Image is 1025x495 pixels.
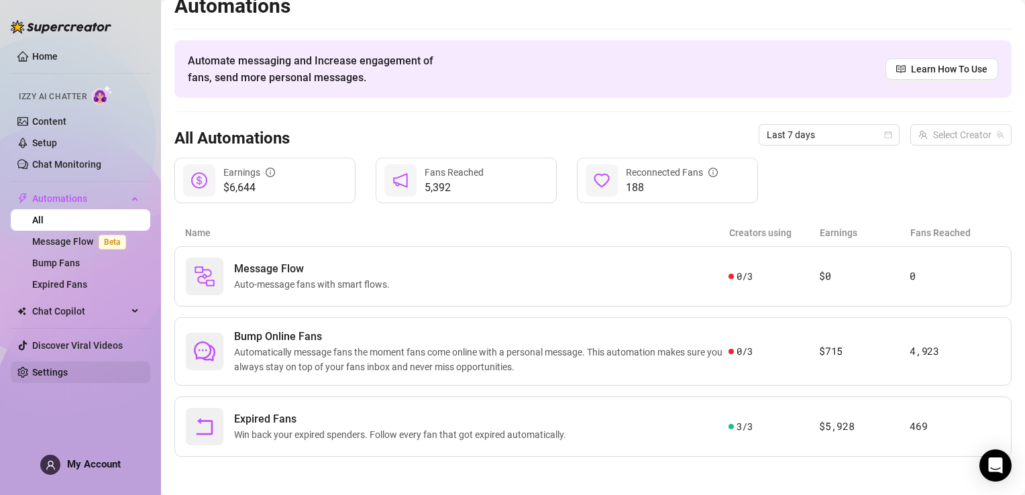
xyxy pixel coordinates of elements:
span: Message Flow [234,261,395,277]
span: Izzy AI Chatter [19,91,87,103]
span: heart [594,172,610,188]
div: Open Intercom Messenger [979,449,1012,482]
img: logo-BBDzfeDw.svg [11,20,111,34]
article: Creators using [729,225,820,240]
article: Name [185,225,729,240]
div: Reconnected Fans [626,165,718,180]
span: Bump Online Fans [234,329,729,345]
article: 0 [910,268,1000,284]
a: Discover Viral Videos [32,340,123,351]
span: Automatically message fans the moment fans come online with a personal message. This automation m... [234,345,729,374]
span: team [996,131,1004,139]
h3: All Automations [174,128,290,150]
span: user [46,460,56,470]
span: comment [194,341,215,362]
span: thunderbolt [17,193,28,204]
span: Automations [32,188,127,209]
span: calendar [884,131,892,139]
span: info-circle [266,168,275,177]
span: 3 / 3 [737,419,752,434]
span: $6,644 [223,180,275,196]
span: 0 / 3 [737,344,752,359]
article: 4,923 [910,343,1000,360]
div: Earnings [223,165,275,180]
span: Expired Fans [234,411,572,427]
span: 0 / 3 [737,269,752,284]
article: Fans Reached [910,225,1001,240]
span: Win back your expired spenders. Follow every fan that got expired automatically. [234,427,572,442]
article: $5,928 [819,419,910,435]
a: Home [32,51,58,62]
img: svg%3e [194,266,215,287]
span: My Account [67,458,121,470]
span: Chat Copilot [32,300,127,322]
img: AI Chatter [92,85,113,105]
a: Learn How To Use [885,58,998,80]
a: Message FlowBeta [32,236,131,247]
a: Settings [32,367,68,378]
article: $0 [819,268,910,284]
a: Chat Monitoring [32,159,101,170]
span: Learn How To Use [911,62,987,76]
a: Bump Fans [32,258,80,268]
span: 188 [626,180,718,196]
span: 5,392 [425,180,484,196]
span: dollar [191,172,207,188]
span: info-circle [708,168,718,177]
span: Auto-message fans with smart flows. [234,277,395,292]
article: 469 [910,419,1000,435]
article: Earnings [820,225,910,240]
a: All [32,215,44,225]
span: Automate messaging and Increase engagement of fans, send more personal messages. [188,52,446,86]
article: $715 [819,343,910,360]
span: read [896,64,906,74]
img: Chat Copilot [17,307,26,316]
a: Setup [32,137,57,148]
a: Content [32,116,66,127]
span: notification [392,172,409,188]
a: Expired Fans [32,279,87,290]
span: Beta [99,235,126,250]
span: Fans Reached [425,167,484,178]
span: rollback [194,416,215,437]
span: Last 7 days [767,125,892,145]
